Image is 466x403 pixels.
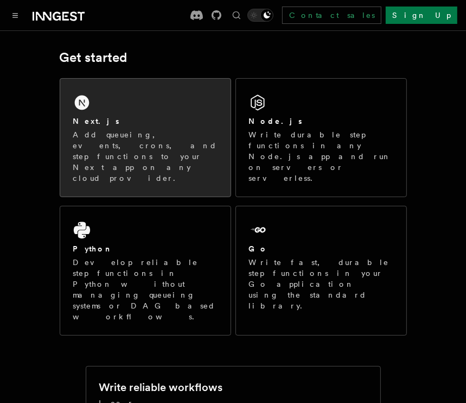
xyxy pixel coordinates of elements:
a: Sign Up [386,7,457,24]
p: Develop reliable step functions in Python without managing queueing systems or DAG based workflows. [73,257,218,322]
p: Write durable step functions in any Node.js app and run on servers or serverless. [249,129,393,184]
h2: Next.js [73,116,120,127]
button: Toggle dark mode [247,9,273,22]
h2: Write reliable workflows [99,380,223,395]
button: Find something... [230,9,243,22]
h2: Go [249,243,269,254]
a: GoWrite fast, durable step functions in your Go application using the standard library. [235,206,407,336]
a: Contact sales [282,7,381,24]
a: PythonDevelop reliable step functions in Python without managing queueing systems or DAG based wo... [60,206,231,336]
a: Node.jsWrite durable step functions in any Node.js app and run on servers or serverless. [235,78,407,197]
a: Next.jsAdd queueing, events, crons, and step functions to your Next app on any cloud provider. [60,78,231,197]
button: Toggle navigation [9,9,22,22]
h2: Python [73,243,113,254]
p: Add queueing, events, crons, and step functions to your Next app on any cloud provider. [73,129,218,184]
p: Write fast, durable step functions in your Go application using the standard library. [249,257,393,311]
h2: Node.js [249,116,303,127]
a: Get started [60,50,127,65]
